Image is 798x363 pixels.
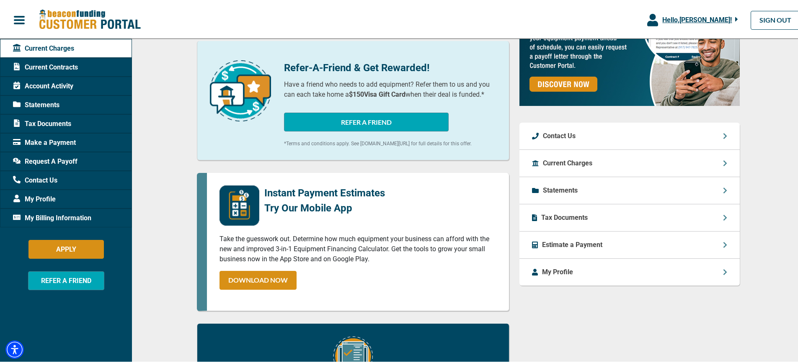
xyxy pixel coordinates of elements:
[264,199,385,214] p: Try Our Mobile App
[13,193,56,203] span: My Profile
[13,61,78,71] span: Current Contracts
[28,270,104,289] button: REFER A FRIEND
[220,184,259,224] img: mobile-app-logo.png
[284,111,449,130] button: REFER A FRIEND
[542,266,573,276] p: My Profile
[13,42,74,52] span: Current Charges
[13,118,71,128] span: Tax Documents
[5,339,24,358] div: Accessibility Menu
[220,270,297,288] a: DOWNLOAD NOW
[13,80,73,90] span: Account Activity
[662,15,732,23] span: Hello, [PERSON_NAME] !
[39,8,141,29] img: Beacon Funding Customer Portal Logo
[264,184,385,199] p: Instant Payment Estimates
[284,139,496,146] p: *Terms and conditions apply. See [DOMAIN_NAME][URL] for full details for this offer.
[220,233,496,263] p: Take the guesswork out. Determine how much equipment your business can afford with the new and im...
[210,59,271,120] img: refer-a-friend-icon.png
[284,78,496,98] p: Have a friend who needs to add equipment? Refer them to us and you can each take home a when thei...
[543,130,576,140] p: Contact Us
[543,184,578,194] p: Statements
[542,239,602,249] p: Estimate a Payment
[284,59,496,74] p: Refer-A-Friend & Get Rewarded!
[13,155,77,165] span: Request A Payoff
[13,174,57,184] span: Contact Us
[13,99,59,109] span: Statements
[349,89,405,97] b: $150 Visa Gift Card
[541,211,588,221] p: Tax Documents
[28,239,104,257] button: APPLY
[543,157,592,167] p: Current Charges
[13,136,76,147] span: Make a Payment
[13,212,91,222] span: My Billing Information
